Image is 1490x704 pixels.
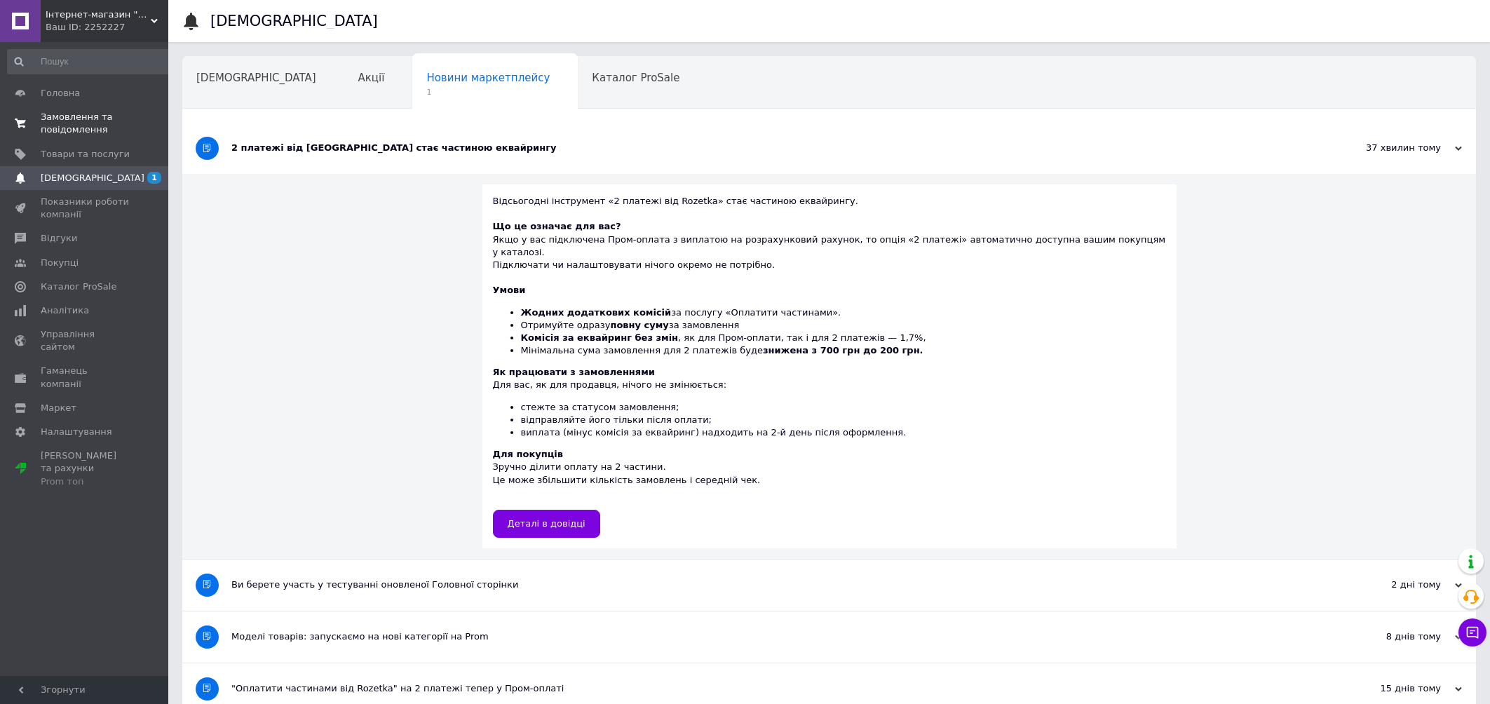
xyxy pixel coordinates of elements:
b: Для покупців [493,449,563,459]
div: Зручно ділити оплату на 2 частини. Це може збільшити кількість замовлень і середній чек. [493,448,1166,499]
li: відправляйте його тільки після оплати; [521,414,1166,426]
b: Жодних додаткових комісій [521,307,672,318]
div: Для вас, як для продавця, нічого не змінюється: [493,366,1166,439]
div: 37 хвилин тому [1322,142,1462,154]
span: Гаманець компанії [41,365,130,390]
span: Аналітика [41,304,89,317]
li: за послугу «Оплатити частинами». [521,306,1166,319]
div: 2 дні тому [1322,578,1462,591]
span: Деталі в довідці [508,518,585,529]
span: 1 [426,87,550,97]
div: 8 днів тому [1322,630,1462,643]
b: знижена з 700 грн до 200 грн. [763,345,923,356]
li: виплата (мінус комісія за еквайринг) надходить на 2-й день після оформлення. [521,426,1166,439]
b: Як працювати з замовленнями [493,367,655,377]
span: Акції [358,72,385,84]
b: Комісія за еквайринг без змін [521,332,679,343]
span: Покупці [41,257,79,269]
h1: [DEMOGRAPHIC_DATA] [210,13,378,29]
span: Замовлення та повідомлення [41,111,130,136]
div: 15 днів тому [1322,682,1462,695]
span: Головна [41,87,80,100]
li: Мінімальна сума замовлення для 2 платежів буде [521,344,1166,357]
b: повну суму [610,320,668,330]
li: , як для Пром-оплати, так і для 2 платежів — 1,7%, [521,332,1166,344]
button: Чат з покупцем [1458,618,1486,647]
span: [DEMOGRAPHIC_DATA] [41,172,144,184]
span: [PERSON_NAME] та рахунки [41,449,130,488]
div: "Оплатити частинами від Rozetka" на 2 платежі тепер у Пром-оплаті [231,682,1322,695]
span: Інтернет-магазин "TopCar" [46,8,151,21]
div: Ви берете участь у тестуванні оновленої Головної сторінки [231,578,1322,591]
span: Каталог ProSale [592,72,679,84]
span: Новини маркетплейсу [426,72,550,84]
li: Отримуйте одразу за замовлення [521,319,1166,332]
span: [DEMOGRAPHIC_DATA] [196,72,316,84]
div: Якщо у вас підключена Пром-оплата з виплатою на розрахунковий рахунок, то опція «2 платежі» автом... [493,220,1166,271]
div: Ваш ID: 2252227 [46,21,168,34]
li: стежте за статусом замовлення; [521,401,1166,414]
div: Відсьогодні інструмент «2 платежі від Rozetka» стає частиною еквайрингу. [493,195,1166,220]
span: Показники роботи компанії [41,196,130,221]
input: Пошук [7,49,175,74]
b: Що це означає для вас? [493,221,621,231]
span: Каталог ProSale [41,280,116,293]
span: Управління сайтом [41,328,130,353]
div: 2 платежі від [GEOGRAPHIC_DATA] стає частиною еквайрингу [231,142,1322,154]
b: Умови [493,285,526,295]
div: Моделі товарів: запускаємо на нові категорії на Prom [231,630,1322,643]
span: Маркет [41,402,76,414]
span: 1 [147,172,161,184]
span: Товари та послуги [41,148,130,161]
span: Відгуки [41,232,77,245]
div: Prom топ [41,475,130,488]
a: Деталі в довідці [493,510,600,538]
span: Налаштування [41,426,112,438]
